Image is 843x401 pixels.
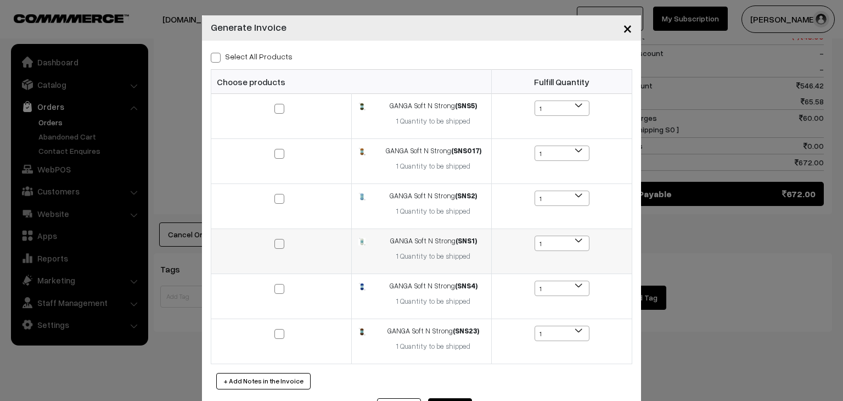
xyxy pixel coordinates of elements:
strong: (SNS4) [455,281,477,290]
button: Close [614,11,641,45]
span: 1 [535,326,589,341]
img: logo_orange.svg [18,18,26,26]
span: 1 [535,326,589,342]
div: v 4.0.25 [31,18,54,26]
span: 1 [535,101,589,116]
img: tab_domain_overview_orange.svg [30,64,38,73]
strong: (SNS1) [456,236,477,245]
div: 1 Quantity to be shipped [382,296,485,307]
label: Select all Products [211,51,293,62]
span: 1 [535,146,589,161]
span: 1 [535,236,589,252]
span: × [623,18,632,38]
strong: (SNS017) [451,146,481,155]
th: Fulfill Quantity [492,70,632,94]
div: GANGA Soft N Strong [382,146,485,157]
img: 172698271525741000051266.jpg [358,328,366,335]
img: 172698254213961000051283.jpg [358,238,366,245]
div: GANGA Soft N Strong [382,326,485,337]
div: GANGA Soft N Strong [382,101,485,112]
img: 172698290884151000051280.jpg [358,103,366,110]
div: Domain Overview [42,65,98,72]
div: Domain: [DOMAIN_NAME] [29,29,121,37]
img: 172698287491151000051281.jpg [358,283,366,290]
div: GANGA Soft N Strong [382,191,485,202]
img: tab_keywords_by_traffic_grey.svg [109,64,118,73]
span: 1 [535,146,589,161]
strong: (SNS2) [455,191,477,200]
div: 1 Quantity to be shipped [382,251,485,262]
img: 172698325623271000051287.jpg [358,148,366,155]
span: 1 [535,281,589,296]
div: GANGA Soft N Strong [382,236,485,247]
img: 172698267458811000051284.jpg [358,193,366,200]
div: 1 Quantity to be shipped [382,206,485,217]
span: 1 [535,236,589,251]
span: 1 [535,191,589,206]
div: 1 Quantity to be shipped [382,341,485,352]
div: GANGA Soft N Strong [382,281,485,292]
button: + Add Notes in the Invoice [216,373,311,389]
span: 1 [535,191,589,207]
div: Keywords by Traffic [121,65,185,72]
strong: (SNS23) [453,326,479,335]
h4: Generate Invoice [211,20,286,35]
span: 1 [535,281,589,297]
strong: (SNS5) [455,101,477,110]
span: 1 [535,101,589,116]
div: 1 Quantity to be shipped [382,161,485,172]
div: 1 Quantity to be shipped [382,116,485,127]
th: Choose products [211,70,492,94]
img: website_grey.svg [18,29,26,37]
